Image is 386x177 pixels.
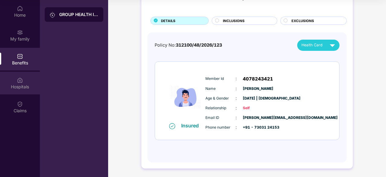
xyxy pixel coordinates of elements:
[169,123,175,129] img: svg+xml;base64,PHN2ZyB4bWxucz0iaHR0cDovL3d3dy53My5vcmcvMjAwMC9zdmciIHdpZHRoPSIxNiIgaGVpZ2h0PSIxNi...
[205,105,236,111] span: Relationship
[297,40,339,51] button: Health Card
[236,95,237,102] span: :
[301,42,323,48] span: Health Card
[205,86,236,92] span: Name
[243,125,273,130] span: +91 - 73031 24153
[236,114,237,121] span: :
[327,40,338,51] img: svg+xml;base64,PHN2ZyB4bWxucz0iaHR0cDovL3d3dy53My5vcmcvMjAwMC9zdmciIHZpZXdCb3g9IjAgMCAyNCAyNCIgd2...
[205,96,236,101] span: Age & Gender
[205,76,236,82] span: Member Id
[17,101,23,107] img: svg+xml;base64,PHN2ZyBpZD0iQ2xhaW0iIHhtbG5zPSJodHRwOi8vd3d3LnczLm9yZy8yMDAwL3N2ZyIgd2lkdGg9IjIwIi...
[236,105,237,111] span: :
[236,75,237,82] span: :
[291,18,314,24] span: EXCLUSIONS
[17,5,23,11] img: svg+xml;base64,PHN2ZyBpZD0iSG9tZSIgeG1sbnM9Imh0dHA6Ly93d3cudzMub3JnLzIwMDAvc3ZnIiB3aWR0aD0iMjAiIG...
[243,75,273,83] span: 4078243421
[205,125,236,130] span: Phone number
[243,86,273,92] span: [PERSON_NAME]
[223,18,245,24] span: INCLUSIONS
[236,124,237,131] span: :
[243,115,273,121] span: [PERSON_NAME][EMAIL_ADDRESS][DOMAIN_NAME]
[176,42,222,48] span: 312100/48/2026/123
[243,105,273,111] span: Self
[17,77,23,83] img: svg+xml;base64,PHN2ZyBpZD0iSG9zcGl0YWxzIiB4bWxucz0iaHR0cDovL3d3dy53My5vcmcvMjAwMC9zdmciIHdpZHRoPS...
[181,123,202,129] div: Insured
[59,11,98,18] div: GROUP HEALTH INSURANCE - Apex
[17,29,23,35] img: svg+xml;base64,PHN2ZyB3aWR0aD0iMjAiIGhlaWdodD0iMjAiIHZpZXdCb3g9IjAgMCAyMCAyMCIgZmlsbD0ibm9uZSIgeG...
[205,115,236,121] span: Email ID
[243,96,273,101] span: [DATE] | [DEMOGRAPHIC_DATA]
[236,85,237,92] span: :
[155,42,222,49] div: Policy No:
[161,18,175,24] span: DETAILS
[17,53,23,59] img: svg+xml;base64,PHN2ZyBpZD0iQmVuZWZpdHMiIHhtbG5zPSJodHRwOi8vd3d3LnczLm9yZy8yMDAwL3N2ZyIgd2lkdGg9Ij...
[50,12,56,18] img: svg+xml;base64,PHN2ZyB3aWR0aD0iMjAiIGhlaWdodD0iMjAiIHZpZXdCb3g9IjAgMCAyMCAyMCIgZmlsbD0ibm9uZSIgeG...
[168,72,204,122] img: icon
